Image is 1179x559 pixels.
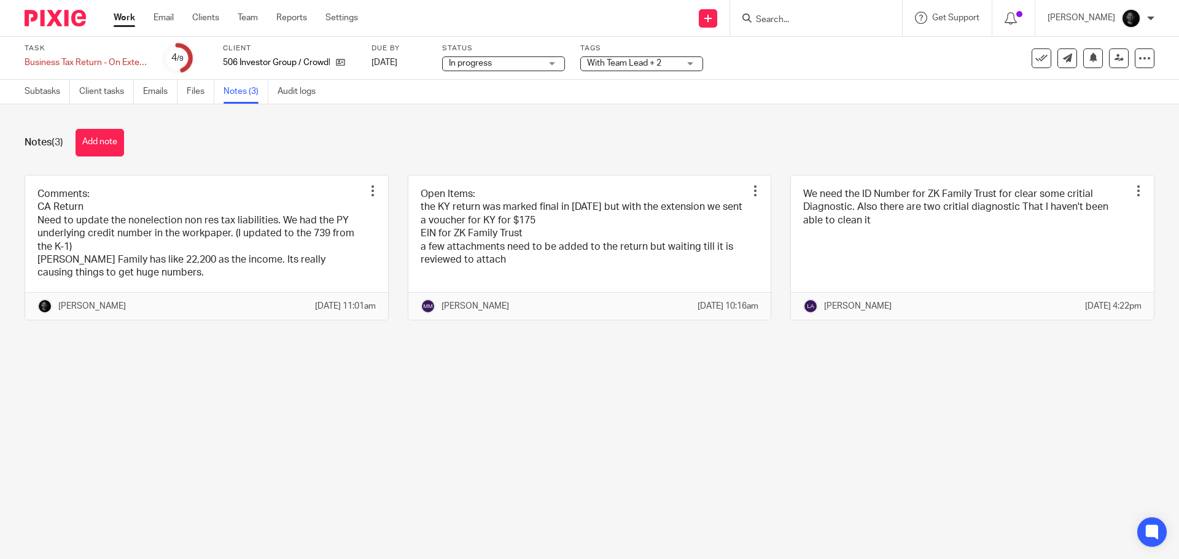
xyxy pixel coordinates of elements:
p: [PERSON_NAME] [824,300,892,312]
span: (3) [52,137,63,147]
a: Files [187,80,214,104]
a: Email [154,12,174,24]
p: Note added. [1074,33,1121,45]
a: Notes (3) [224,80,268,104]
a: Subtasks [25,80,70,104]
div: Business Tax Return - On Extension - Crystal View [25,56,147,69]
a: Reports [276,12,307,24]
a: Work [114,12,135,24]
p: [DATE] 10:16am [698,300,758,312]
a: Emails [143,80,177,104]
img: Chris.jpg [37,299,52,314]
label: Task [25,44,147,53]
a: Clients [192,12,219,24]
label: Client [223,44,356,53]
a: Settings [325,12,358,24]
label: Due by [372,44,427,53]
img: svg%3E [803,299,818,314]
a: Audit logs [278,80,325,104]
img: Chris.jpg [1121,9,1141,28]
label: Tags [580,44,703,53]
a: Client tasks [79,80,134,104]
div: 4 [171,51,184,65]
p: 506 Investor Group / CrowdDD [223,56,330,69]
span: [DATE] [372,58,397,67]
button: Add note [76,129,124,156]
img: Pixie [25,10,86,26]
img: svg%3E [421,299,435,314]
a: Team [238,12,258,24]
span: In progress [449,59,492,67]
h1: Notes [25,136,63,149]
p: [PERSON_NAME] [442,300,509,312]
p: [PERSON_NAME] [58,300,126,312]
p: [DATE] 4:22pm [1085,300,1142,312]
label: Status [442,44,565,53]
small: /9 [177,55,184,62]
p: [DATE] 11:01am [315,300,376,312]
span: With Team Lead + 2 [587,59,661,67]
